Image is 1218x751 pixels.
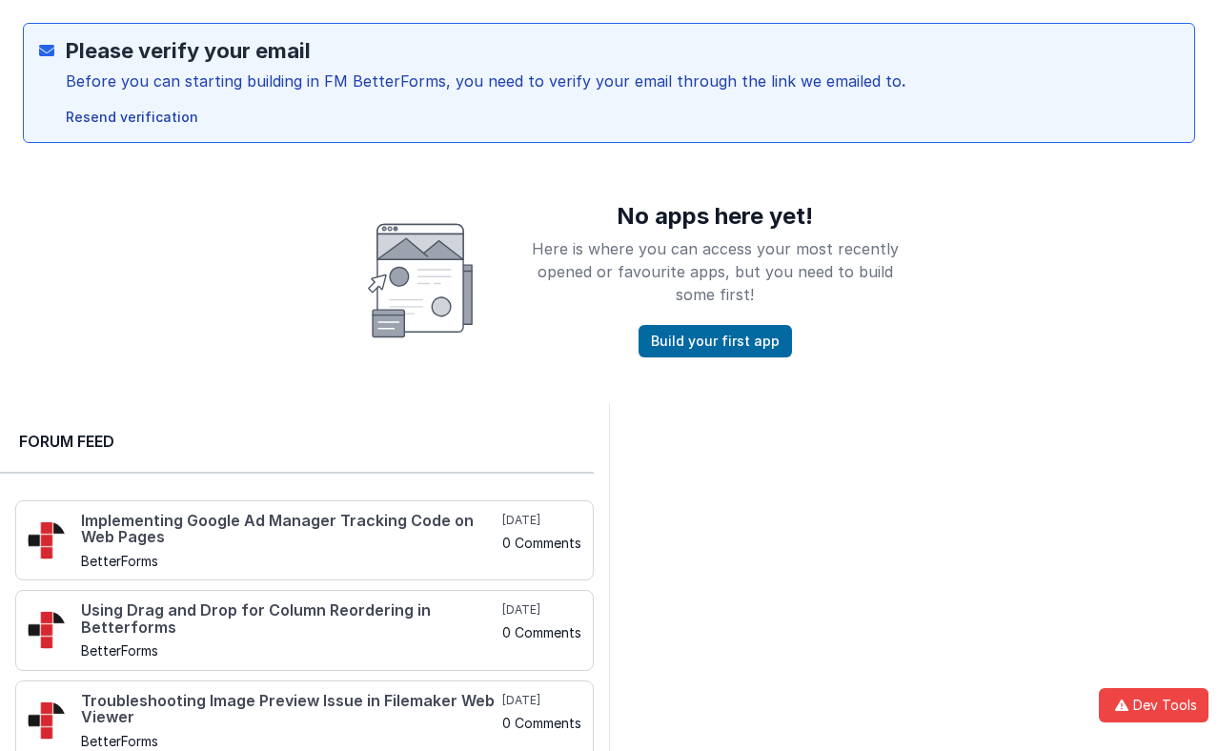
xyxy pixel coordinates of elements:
h5: 0 Comments [502,536,581,550]
h5: BetterForms [81,734,498,748]
h4: Troubleshooting Image Preview Issue in Filemaker Web Viewer [81,693,498,726]
p: Here is where you can access your most recently opened or favourite apps, but you need to build s... [526,237,903,306]
h5: [DATE] [502,513,581,528]
a: Using Drag and Drop for Column Reordering in Betterforms BetterForms [DATE] 0 Comments [15,590,594,671]
div: Before you can starting building in FM BetterForms, you need to verify your email through the lin... [66,70,906,92]
a: Implementing Google Ad Manager Tracking Code on Web Pages BetterForms [DATE] 0 Comments [15,500,594,581]
h5: BetterForms [81,643,498,658]
button: Build your first app [639,325,792,357]
h2: Please verify your email [66,39,906,62]
button: Dev Tools [1099,688,1208,722]
h4: Implementing Google Ad Manager Tracking Code on Web Pages [81,513,498,546]
img: 295_2.png [28,701,66,740]
button: Resend verification [58,102,206,132]
h5: 0 Comments [502,625,581,639]
h1: No apps here yet! [526,204,903,229]
h5: [DATE] [502,602,581,618]
h5: 0 Comments [502,716,581,730]
strong: . [902,71,906,91]
h5: BetterForms [81,554,498,568]
h5: [DATE] [502,693,581,708]
img: Smiley face [368,204,473,356]
h4: Using Drag and Drop for Column Reordering in Betterforms [81,602,498,636]
h2: Forum Feed [19,430,575,453]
